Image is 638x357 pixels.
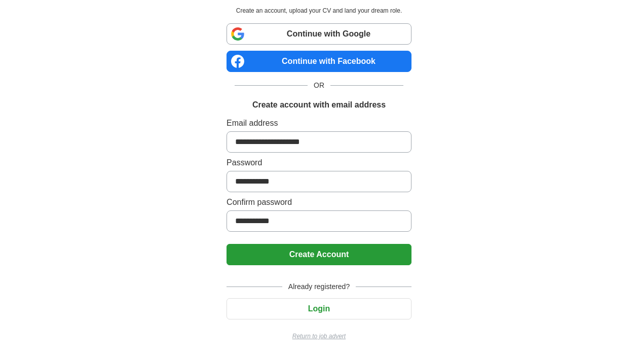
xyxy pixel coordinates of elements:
button: Login [227,298,411,319]
label: Confirm password [227,196,411,208]
label: Password [227,157,411,169]
p: Create an account, upload your CV and land your dream role. [229,6,409,15]
a: Continue with Facebook [227,51,411,72]
h1: Create account with email address [252,99,386,111]
a: Login [227,304,411,313]
button: Create Account [227,244,411,265]
span: OR [308,80,330,91]
a: Return to job advert [227,332,411,341]
span: Already registered? [282,281,356,292]
label: Email address [227,117,411,129]
a: Continue with Google [227,23,411,45]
